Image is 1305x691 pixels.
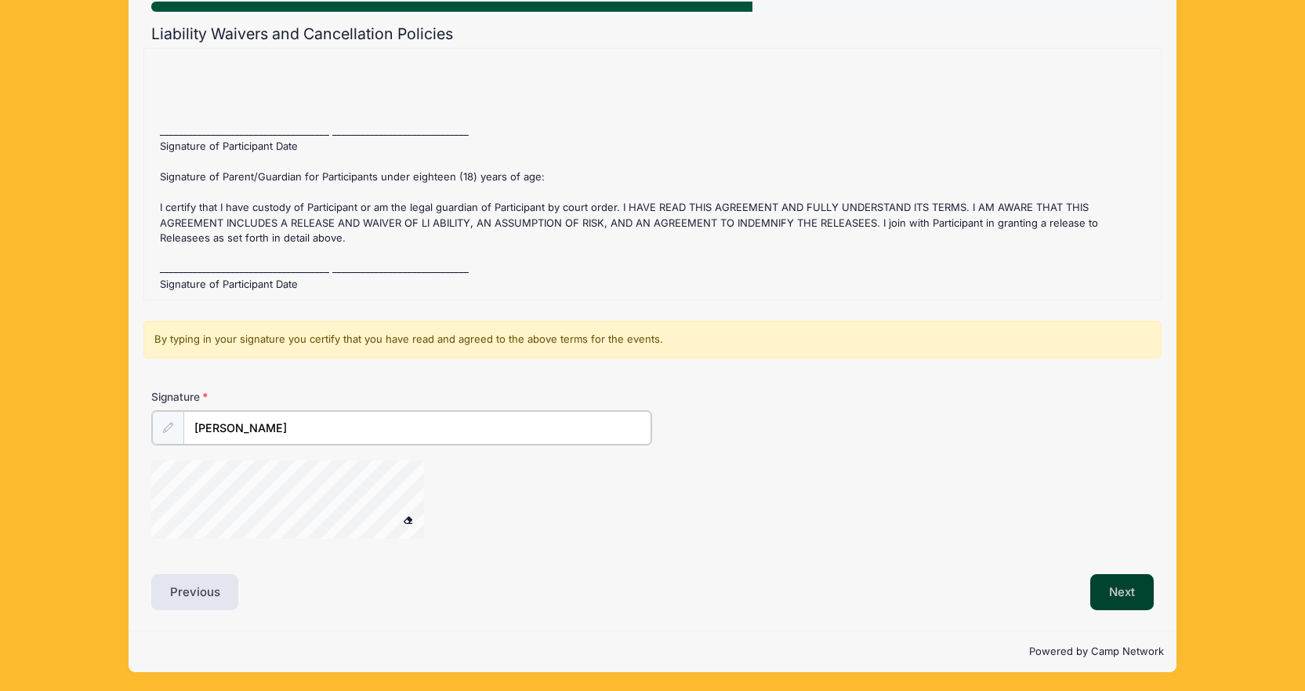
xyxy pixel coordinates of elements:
[152,56,1153,292] div: : Before [DATE] registration fee is refundable. After [DATE], we can offer a credit for our next ...
[183,411,652,445] input: Enter first and last name
[151,574,239,610] button: Previous
[1090,574,1154,610] button: Next
[141,644,1164,660] p: Powered by Camp Network
[143,321,1162,358] div: By typing in your signature you certify that you have read and agreed to the above terms for the ...
[151,25,1154,43] h2: Liability Waivers and Cancellation Policies
[151,389,402,405] label: Signature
